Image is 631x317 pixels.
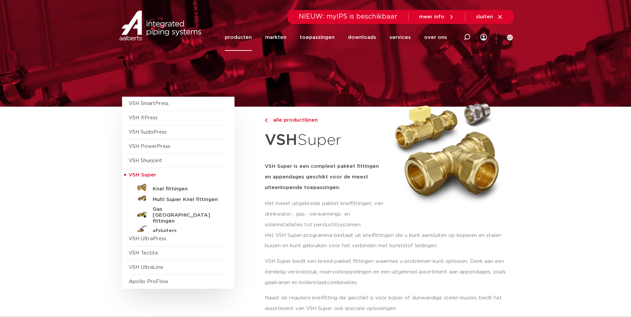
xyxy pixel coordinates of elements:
[153,228,219,234] h5: afsluiters
[390,24,411,51] a: services
[265,118,267,123] img: chevron-right.svg
[129,115,158,120] a: VSH XPress
[348,24,376,51] a: downloads
[265,116,385,124] a: alle productlijnen
[480,24,487,51] div: my IPS
[419,14,454,20] a: meer info
[476,14,493,19] span: sluiten
[424,24,447,51] a: over ons
[265,161,385,193] h5: VSH Super is een compleet pakket fittingen en appendages geschikt voor de meest uiteenlopende toe...
[265,198,385,230] p: Het meest uitgebreide pakket knelfittingen, van drinkwater-, gas-, verwarmings- en solarinstallat...
[129,265,163,270] a: VSH UltraLine
[265,230,509,252] p: Het VSH Super-programma bestaat uit knelfittingen die u kunt aansluiten op koperen en stalen buiz...
[225,24,252,51] a: producten
[265,128,385,153] h1: Super
[265,133,297,148] strong: VSH
[129,158,162,163] a: VSH Shurjoint
[299,13,397,20] span: NIEUW: myIPS is beschikbaar
[129,279,168,284] a: Apollo ProFlow
[225,24,447,51] nav: Menu
[153,197,219,203] h5: Multi Super Knel fittingen
[129,236,166,241] a: VSH UltraPress
[129,130,167,135] a: VSH SudoPress
[129,182,228,193] a: Knel fittingen
[129,101,169,106] a: VSH SmartPress
[476,14,503,20] a: sluiten
[265,256,509,288] p: VSH Super biedt een breed pakket fittingen waarmee u problemen kunt oplossen. Denk aan een ééndel...
[129,204,228,224] a: Gas [GEOGRAPHIC_DATA] fittingen
[153,206,219,224] h5: Gas [GEOGRAPHIC_DATA] fittingen
[300,24,335,51] a: toepassingen
[269,118,318,123] span: alle productlijnen
[129,193,228,204] a: Multi Super Knel fittingen
[129,251,158,256] a: VSH Tectite
[129,144,170,149] a: VSH PowerPress
[265,293,509,314] p: Naast de reguliere knelfitting die geschikt is voor koper of dunwandige stalen buizen, biedt het ...
[129,172,156,177] span: VSH Super
[419,14,444,19] span: meer info
[129,224,228,235] a: afsluiters
[153,186,219,192] h5: Knel fittingen
[265,24,286,51] a: markten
